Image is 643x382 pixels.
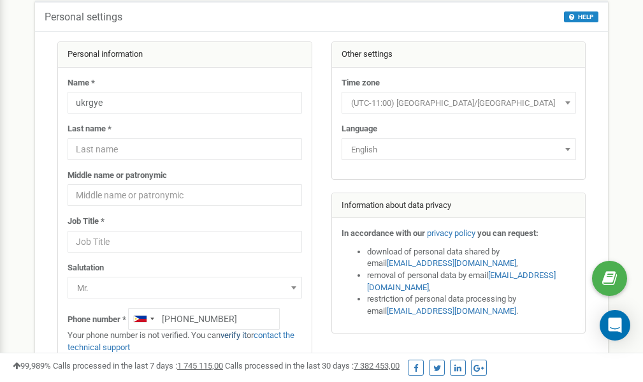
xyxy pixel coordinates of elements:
[342,123,377,135] label: Language
[68,314,126,326] label: Phone number *
[68,138,302,160] input: Last name
[68,216,105,228] label: Job Title *
[177,361,223,371] u: 1 745 115,00
[342,228,425,238] strong: In accordance with our
[58,42,312,68] div: Personal information
[332,42,586,68] div: Other settings
[427,228,475,238] a: privacy policy
[68,330,294,352] a: contact the technical support
[68,77,95,89] label: Name *
[220,330,247,340] a: verify it
[53,361,223,371] span: Calls processed in the last 7 days :
[387,306,516,316] a: [EMAIL_ADDRESS][DOMAIN_NAME]
[354,361,400,371] u: 7 382 453,00
[600,310,630,341] div: Open Intercom Messenger
[387,258,516,268] a: [EMAIL_ADDRESS][DOMAIN_NAME]
[45,11,122,23] h5: Personal settings
[332,193,586,219] div: Information about data privacy
[129,309,158,329] div: Telephone country code
[68,92,302,114] input: Name
[68,330,302,353] p: Your phone number is not verified. You can or
[68,170,167,182] label: Middle name or patronymic
[346,141,572,159] span: English
[68,277,302,298] span: Mr.
[68,231,302,253] input: Job Title
[342,77,380,89] label: Time zone
[128,308,280,330] input: +1-800-555-55-55
[342,92,576,114] span: (UTC-11:00) Pacific/Midway
[346,94,572,112] span: (UTC-11:00) Pacific/Midway
[225,361,400,371] span: Calls processed in the last 30 days :
[68,123,112,135] label: Last name *
[13,361,51,371] span: 99,989%
[72,279,298,297] span: Mr.
[68,262,104,274] label: Salutation
[477,228,538,238] strong: you can request:
[367,270,556,292] a: [EMAIL_ADDRESS][DOMAIN_NAME]
[367,270,576,293] li: removal of personal data by email ,
[564,11,598,22] button: HELP
[367,246,576,270] li: download of personal data shared by email ,
[367,293,576,317] li: restriction of personal data processing by email .
[68,184,302,206] input: Middle name or patronymic
[342,138,576,160] span: English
